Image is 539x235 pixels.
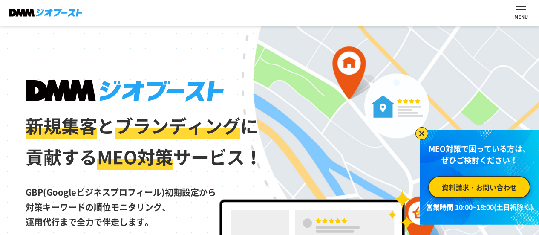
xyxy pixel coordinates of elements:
span: 新規集客 [26,112,97,139]
p: MEO対策で困っている方は、 ぜひご検討ください！ [428,143,530,171]
p: 営業時間 10:00~18:00(土日祝除く) [425,202,534,212]
h1: と に 貢献する サービス！ [26,80,263,173]
img: DMMジオブースト [9,9,82,17]
p: GBP(Googleビジネスプロフィール)初期設定から 対策キーワードの順位モニタリング、 運用代行まで全力で伴走します。 [26,173,263,229]
span: ブランディング [115,112,240,139]
img: DMMジオブースト [26,80,224,102]
span: 資料請求・お問い合わせ [442,182,517,192]
span: MEO対策 [97,143,173,170]
a: 資料請求・お問い合わせ [428,176,530,198]
button: ナビを開閉する [516,6,526,12]
img: バナーを閉じる [415,127,428,140]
